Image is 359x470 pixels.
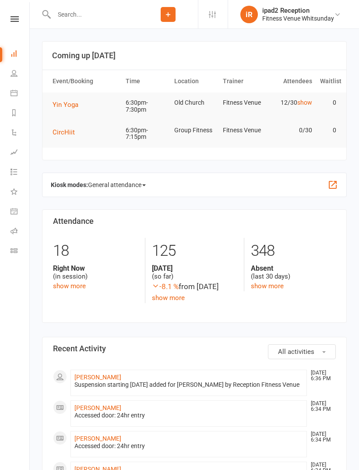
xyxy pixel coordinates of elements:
[53,128,75,136] span: CircHiit
[278,348,314,356] span: All activities
[11,84,30,104] a: Calendar
[170,120,219,141] td: Group Fitness
[11,104,30,124] a: Reports
[267,70,316,92] th: Attendees
[11,64,30,84] a: People
[53,99,84,110] button: Yin Yoga
[170,92,219,113] td: Old Church
[122,70,170,92] th: Time
[53,282,86,290] a: show more
[316,92,341,113] td: 0
[152,264,237,272] strong: [DATE]
[219,92,267,113] td: Fitness Venue
[11,222,30,242] a: Roll call kiosk mode
[152,264,237,281] div: (so far)
[152,282,179,291] span: -8.1 %
[262,7,334,14] div: ipad2 Reception
[74,442,303,450] div: Accessed door: 24hr entry
[251,282,284,290] a: show more
[11,202,30,222] a: General attendance kiosk mode
[51,8,138,21] input: Search...
[297,99,312,106] a: show
[170,70,219,92] th: Location
[11,183,30,202] a: What's New
[268,344,336,359] button: All activities
[306,431,335,443] time: [DATE] 6:34 PM
[152,294,185,302] a: show more
[74,412,303,419] div: Accessed door: 24hr entry
[262,14,334,22] div: Fitness Venue Whitsunday
[74,404,121,411] a: [PERSON_NAME]
[74,381,303,389] div: Suspension starting [DATE] added for [PERSON_NAME] by Reception Fitness Venue
[49,70,122,92] th: Event/Booking
[316,120,341,141] td: 0
[251,238,336,264] div: 348
[251,264,336,272] strong: Absent
[152,238,237,264] div: 125
[316,70,341,92] th: Waitlist
[267,92,316,113] td: 12/30
[219,120,267,141] td: Fitness Venue
[52,51,337,60] h3: Coming up [DATE]
[88,178,146,192] span: General attendance
[51,181,88,188] strong: Kiosk modes:
[11,242,30,262] a: Class kiosk mode
[53,101,78,109] span: Yin Yoga
[53,238,138,264] div: 18
[251,264,336,281] div: (last 30 days)
[74,435,121,442] a: [PERSON_NAME]
[53,344,336,353] h3: Recent Activity
[122,120,170,148] td: 6:30pm-7:15pm
[11,45,30,64] a: Dashboard
[240,6,258,23] div: iR
[152,281,237,293] div: from [DATE]
[11,143,30,163] a: Assessments
[53,264,138,281] div: (in session)
[53,264,138,272] strong: Right Now
[53,127,81,138] button: CircHiit
[306,401,335,412] time: [DATE] 6:34 PM
[122,92,170,120] td: 6:30pm-7:30pm
[306,370,335,382] time: [DATE] 6:36 PM
[267,120,316,141] td: 0/30
[74,374,121,381] a: [PERSON_NAME]
[219,70,267,92] th: Trainer
[53,217,336,226] h3: Attendance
